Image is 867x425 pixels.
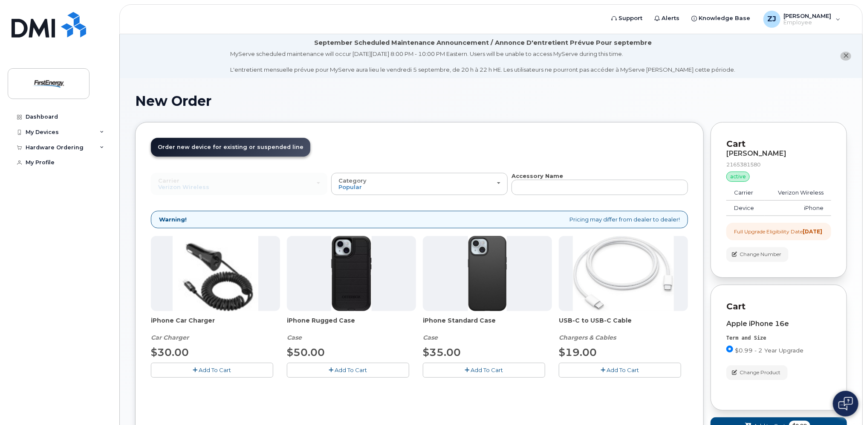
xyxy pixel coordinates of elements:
[726,335,831,342] div: Term and Size
[559,316,688,342] div: USB-C to USB-C Cable
[726,172,750,182] div: active
[423,316,552,342] div: iPhone Standard Case
[338,177,367,184] span: Category
[559,346,597,358] span: $19.00
[841,52,851,61] button: close notification
[735,347,803,354] span: $0.99 - 2 Year Upgrade
[765,185,831,201] td: Verizon Wireless
[573,236,674,311] img: USB-C.jpg
[740,369,780,376] span: Change Product
[338,183,362,190] span: Popular
[512,172,563,179] strong: Accessory Name
[838,397,853,410] img: Open chat
[151,316,280,333] span: iPhone Car Charger
[471,367,503,373] span: Add To Cart
[287,316,416,333] span: iPhone Rugged Case
[423,334,438,341] em: Case
[765,201,831,216] td: iPhone
[335,367,367,373] span: Add To Cart
[287,334,302,341] em: Case
[726,150,831,157] div: [PERSON_NAME]
[803,228,822,235] strong: [DATE]
[559,334,616,341] em: Chargers & Cables
[726,300,831,313] p: Cart
[423,346,461,358] span: $35.00
[151,363,273,378] button: Add To Cart
[726,201,765,216] td: Device
[151,316,280,342] div: iPhone Car Charger
[231,50,736,74] div: MyServe scheduled maintenance will occur [DATE][DATE] 8:00 PM - 10:00 PM Eastern. Users will be u...
[726,185,765,201] td: Carrier
[423,316,552,333] span: iPhone Standard Case
[173,236,258,311] img: iphonesecg.jpg
[135,93,847,108] h1: New Order
[726,247,789,262] button: Change Number
[287,346,325,358] span: $50.00
[726,365,788,380] button: Change Product
[423,363,545,378] button: Add To Cart
[726,346,733,352] input: $0.99 - 2 Year Upgrade
[734,228,822,235] div: Full Upgrade Eligibility Date
[287,363,409,378] button: Add To Cart
[159,215,187,224] strong: Warning!
[726,138,831,150] p: Cart
[607,367,639,373] span: Add To Cart
[287,316,416,342] div: iPhone Rugged Case
[199,367,231,373] span: Add To Cart
[151,334,189,341] em: Car Charger
[559,316,688,333] span: USB-C to USB-C Cable
[151,211,688,228] div: Pricing may differ from dealer to dealer!
[726,320,831,328] div: Apple iPhone 16e
[314,38,652,47] div: September Scheduled Maintenance Announcement / Annonce D'entretient Prévue Pour septembre
[559,363,681,378] button: Add To Cart
[151,346,189,358] span: $30.00
[158,144,303,150] span: Order new device for existing or suspended line
[468,236,507,311] img: Symmetry.jpg
[331,173,508,195] button: Category Popular
[726,161,831,168] div: 2165381580
[331,236,372,311] img: Defender.jpg
[740,250,781,258] span: Change Number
